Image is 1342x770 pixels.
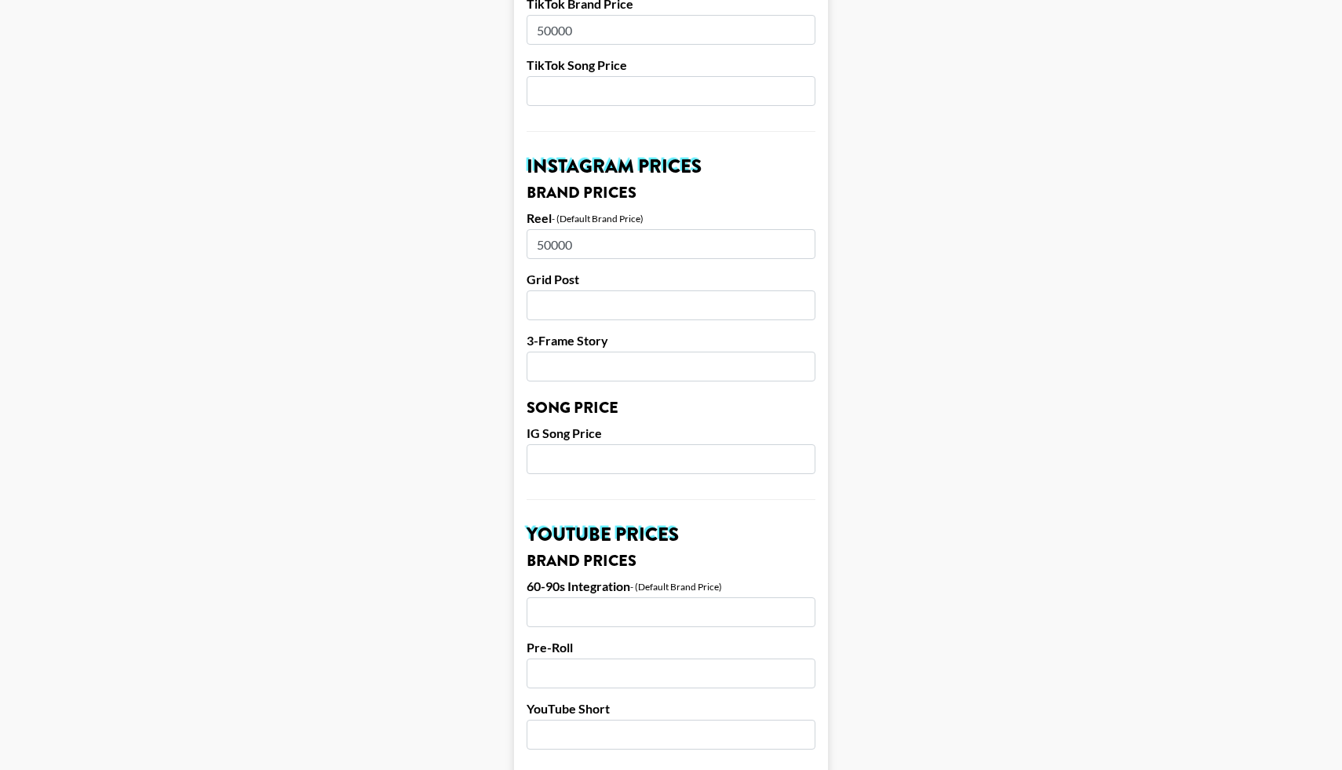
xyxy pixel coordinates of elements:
h2: YouTube Prices [527,525,815,544]
label: Grid Post [527,272,815,287]
div: - (Default Brand Price) [552,213,644,224]
label: IG Song Price [527,425,815,441]
h3: Brand Prices [527,553,815,569]
label: 60-90s Integration [527,578,630,594]
h3: Song Price [527,400,815,416]
label: TikTok Song Price [527,57,815,73]
label: YouTube Short [527,701,815,717]
label: 3-Frame Story [527,333,815,349]
h2: Instagram Prices [527,157,815,176]
label: Pre-Roll [527,640,815,655]
div: - (Default Brand Price) [630,581,722,593]
h3: Brand Prices [527,185,815,201]
label: Reel [527,210,552,226]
